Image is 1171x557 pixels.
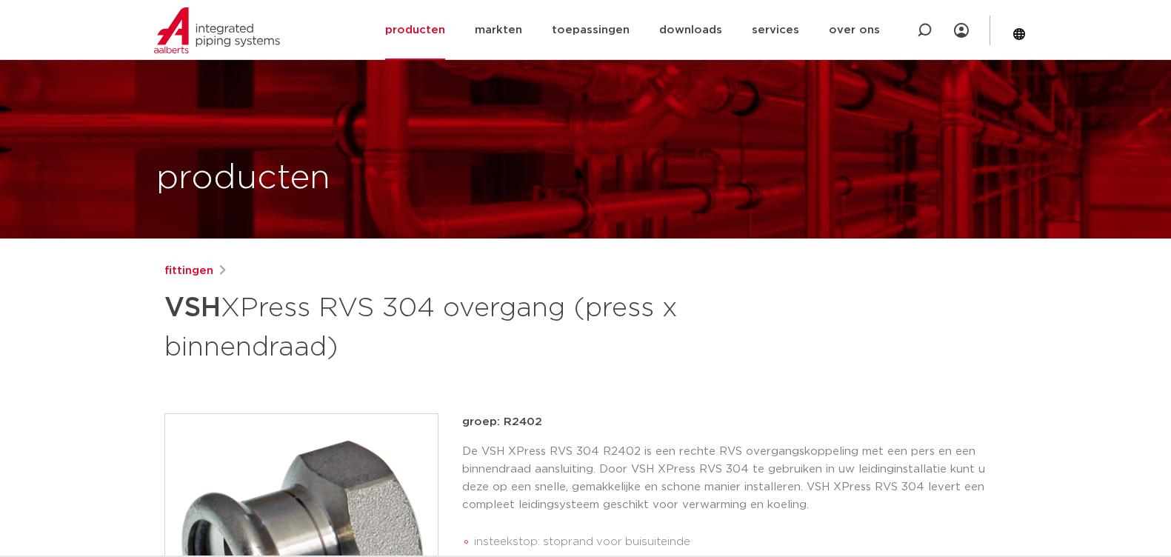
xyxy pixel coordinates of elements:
h1: XPress RVS 304 overgang (press x binnendraad) [164,286,721,366]
p: groep: R2402 [462,413,1007,431]
li: insteekstop: stoprand voor buisuiteinde [474,530,1007,554]
p: De VSH XPress RVS 304 R2402 is een rechte RVS overgangskoppeling met een pers en een binnendraad ... [462,443,1007,514]
strong: VSH [164,295,221,321]
a: fittingen [164,262,213,280]
h1: producten [156,155,330,202]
